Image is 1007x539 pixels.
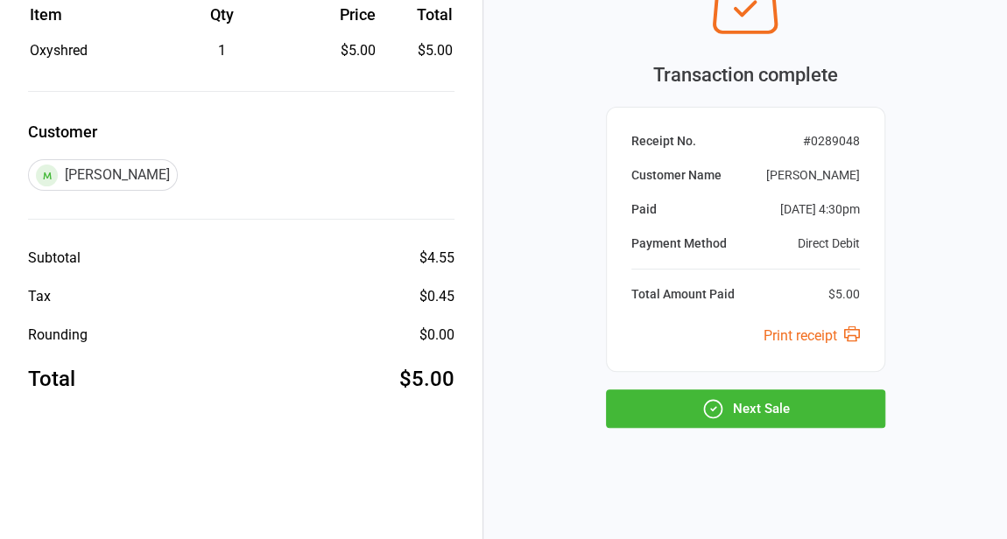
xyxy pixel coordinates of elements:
[383,40,453,61] td: $5.00
[606,389,885,428] button: Next Sale
[828,285,860,304] div: $5.00
[28,248,81,269] div: Subtotal
[803,132,860,150] div: # 0289048
[30,3,143,38] th: Item
[631,200,657,219] div: Paid
[28,159,178,191] div: [PERSON_NAME]
[606,60,885,89] div: Transaction complete
[798,234,860,253] div: Direct Debit
[631,166,722,185] div: Customer Name
[144,40,299,61] div: 1
[764,327,860,344] a: Print receipt
[631,234,727,253] div: Payment Method
[419,286,454,307] div: $0.45
[383,3,453,38] th: Total
[766,166,860,185] div: [PERSON_NAME]
[780,200,860,219] div: [DATE] 4:30pm
[631,132,696,150] div: Receipt No.
[28,325,88,346] div: Rounding
[419,248,454,269] div: $4.55
[144,3,299,38] th: Qty
[419,325,454,346] div: $0.00
[399,363,454,395] div: $5.00
[28,120,454,143] label: Customer
[300,3,376,26] div: Price
[30,42,88,59] span: Oxyshred
[28,363,75,395] div: Total
[28,286,51,307] div: Tax
[631,285,735,304] div: Total Amount Paid
[300,40,376,61] div: $5.00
